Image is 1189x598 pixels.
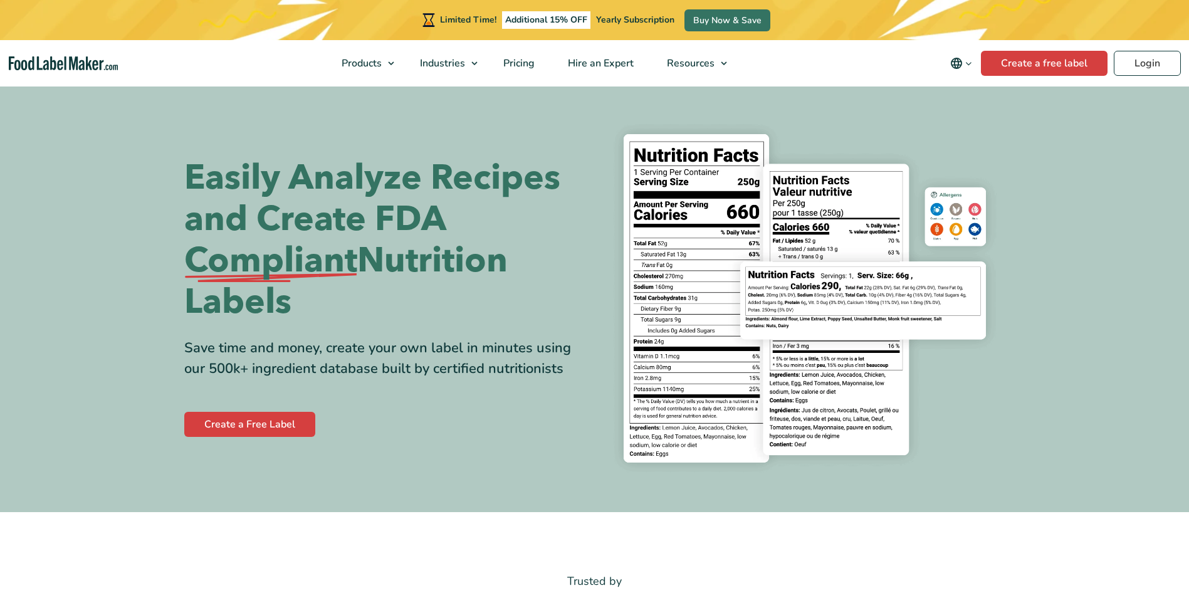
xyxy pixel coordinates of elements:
[941,51,981,76] button: Change language
[502,11,590,29] span: Additional 15% OFF
[684,9,770,31] a: Buy Now & Save
[184,412,315,437] a: Create a Free Label
[487,40,548,87] a: Pricing
[184,572,1005,590] p: Trusted by
[9,56,118,71] a: Food Label Maker homepage
[404,40,484,87] a: Industries
[663,56,716,70] span: Resources
[981,51,1108,76] a: Create a free label
[651,40,733,87] a: Resources
[552,40,647,87] a: Hire an Expert
[338,56,383,70] span: Products
[596,14,674,26] span: Yearly Subscription
[1114,51,1181,76] a: Login
[184,240,357,281] span: Compliant
[564,56,635,70] span: Hire an Expert
[184,157,585,323] h1: Easily Analyze Recipes and Create FDA Nutrition Labels
[500,56,536,70] span: Pricing
[325,40,401,87] a: Products
[184,338,585,379] div: Save time and money, create your own label in minutes using our 500k+ ingredient database built b...
[440,14,496,26] span: Limited Time!
[416,56,466,70] span: Industries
